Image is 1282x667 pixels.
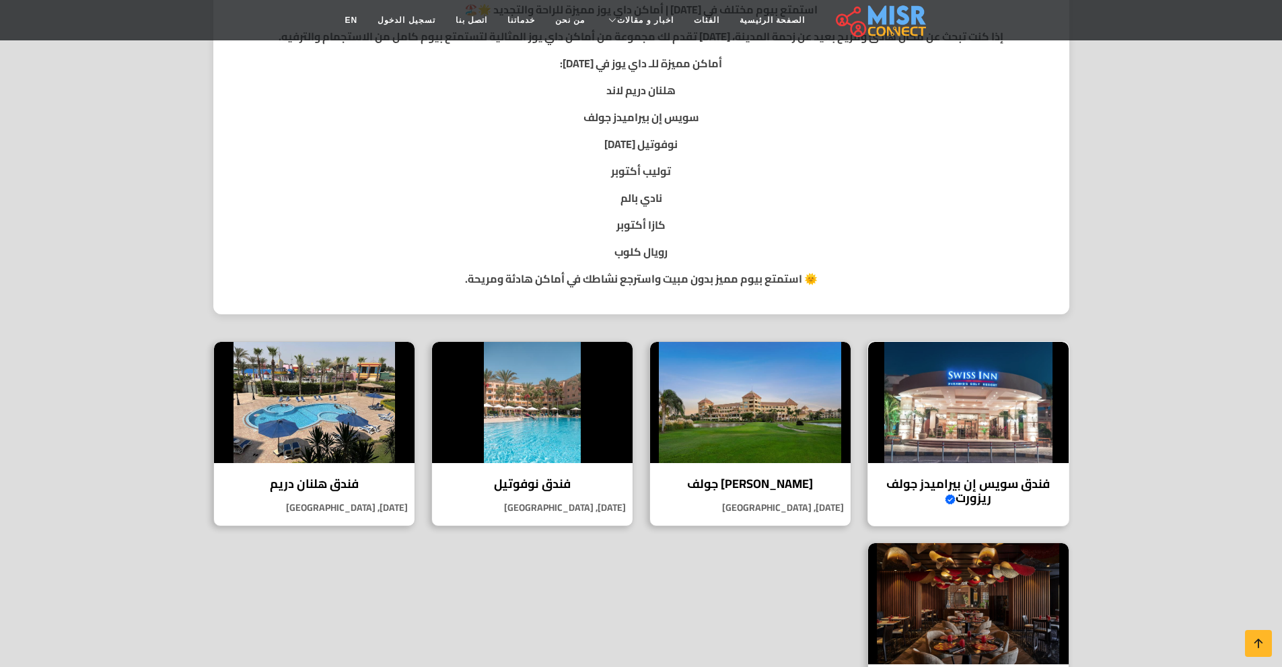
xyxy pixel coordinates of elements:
svg: Verified account [945,494,956,505]
strong: توليب أكتوبر [611,161,671,181]
strong: نوفوتيل [DATE] [604,134,678,154]
img: فندق كراون بلازا [868,543,1069,664]
img: فندق نوفوتيل [432,342,633,463]
h4: فندق سويس إن بيراميدز جولف ريزورت [878,477,1059,505]
strong: رويال كلوب [614,242,668,262]
a: من نحن [545,7,595,33]
p: [DATE], [GEOGRAPHIC_DATA] [214,501,415,515]
a: فندق نوفوتيل فندق نوفوتيل [DATE], [GEOGRAPHIC_DATA] [423,341,641,526]
img: main.misr_connect [836,3,926,37]
strong: نادي بالم [620,188,662,208]
strong: هلنان دريم لاند [606,80,676,100]
p: [DATE], [GEOGRAPHIC_DATA] [650,501,851,515]
img: هيلتون بيراميدز جولف [650,342,851,463]
a: اتصل بنا [446,7,497,33]
strong: أماكن مميزة للـ داي يوز في [DATE]: [560,53,722,73]
h4: فندق هلنان دريم [224,477,404,491]
a: الصفحة الرئيسية [729,7,815,33]
img: فندق سويس إن بيراميدز جولف ريزورت [868,342,1069,463]
h4: [PERSON_NAME] جولف [660,477,841,491]
a: هيلتون بيراميدز جولف [PERSON_NAME] جولف [DATE], [GEOGRAPHIC_DATA] [641,341,859,526]
a: فندق سويس إن بيراميدز جولف ريزورت فندق سويس إن بيراميدز جولف ريزورت [859,341,1077,526]
a: تسجيل الدخول [367,7,445,33]
a: اخبار و مقالات [595,7,684,33]
strong: سويس إن بيراميدز جولف [583,107,699,127]
a: فندق هلنان دريم فندق هلنان دريم [DATE], [GEOGRAPHIC_DATA] [205,341,423,526]
p: [DATE], [GEOGRAPHIC_DATA] [432,501,633,515]
strong: كازا أكتوبر [616,215,666,235]
a: EN [335,7,368,33]
a: الفئات [684,7,729,33]
img: فندق هلنان دريم [214,342,415,463]
a: خدماتنا [497,7,545,33]
h4: فندق نوفوتيل [442,477,622,491]
span: اخبار و مقالات [617,14,674,26]
strong: 🌞 استمتع بيوم مميز بدون مبيت واسترجع نشاطك في أماكن هادئة ومريحة. [465,269,818,289]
